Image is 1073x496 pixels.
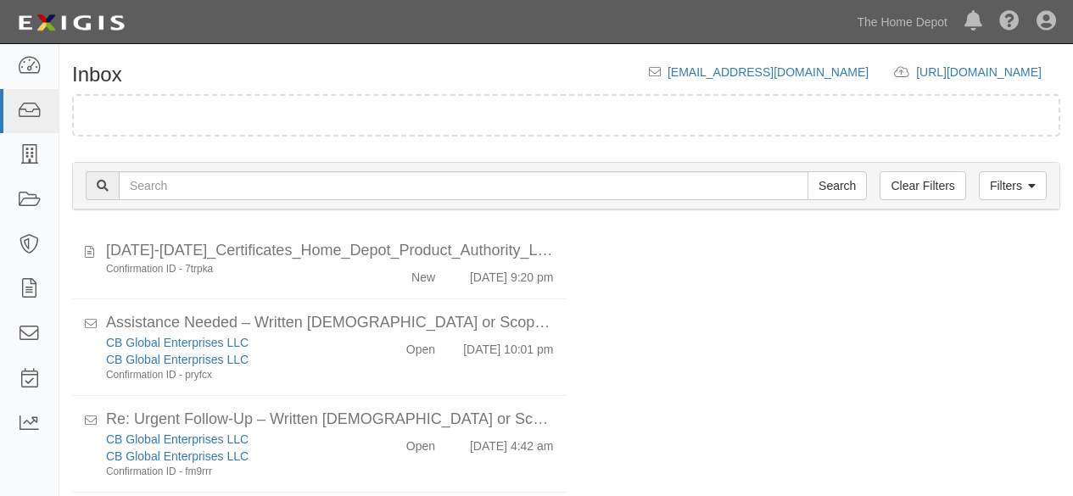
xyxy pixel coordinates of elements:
div: [DATE] 9:20 pm [470,262,554,286]
img: logo-5460c22ac91f19d4615b14bd174203de0afe785f0fc80cf4dbbc73dc1793850b.png [13,8,130,38]
div: New [411,262,435,286]
div: Confirmation ID - pryfcx [106,368,356,382]
a: CB Global Enterprises LLC [106,449,249,463]
a: [EMAIL_ADDRESS][DOMAIN_NAME] [668,65,869,79]
div: Open [406,431,435,454]
input: Search [119,171,808,200]
a: The Home Depot [848,5,956,39]
div: [DATE] 10:01 pm [463,334,553,358]
a: [URL][DOMAIN_NAME] [916,65,1060,79]
div: [DATE] 4:42 am [470,431,554,454]
div: Confirmation ID - fm9rrr [106,465,356,479]
input: Search [808,171,867,200]
a: Clear Filters [880,171,965,200]
div: 2025-2026_Certificates_Home_Depot_Product_Authority_LLC-ValuProducts.pdf [106,240,554,262]
i: Help Center - Complianz [999,12,1020,32]
a: CB Global Enterprises LLC [106,432,249,446]
a: Filters [979,171,1047,200]
div: Confirmation ID - 7trpka [106,262,356,276]
a: CB Global Enterprises LLC [106,336,249,349]
h1: Inbox [72,64,122,86]
div: Open [406,334,435,358]
a: CB Global Enterprises LLC [106,353,249,366]
div: Assistance Needed – Written Contract or Scope of Work for COI (Home Depot Onboarding) [106,312,554,334]
div: Re: Urgent Follow-Up – Written Contract or Scope of Work Needed for COI [106,409,554,431]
